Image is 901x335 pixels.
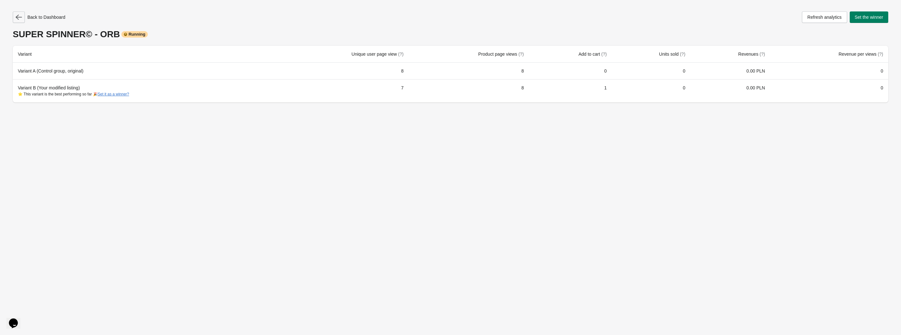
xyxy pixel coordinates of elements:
[121,31,148,38] div: Running
[738,52,765,57] span: Revenues
[275,79,409,102] td: 7
[850,11,889,23] button: Set the winner
[518,52,524,57] span: (?)
[409,63,529,79] td: 8
[18,68,270,74] div: Variant A (Control group, original)
[13,46,275,63] th: Variant
[802,11,847,23] button: Refresh analytics
[351,52,403,57] span: Unique user page view
[612,79,690,102] td: 0
[855,15,883,20] span: Set the winner
[478,52,524,57] span: Product page views
[839,52,883,57] span: Revenue per views
[807,15,841,20] span: Refresh analytics
[98,92,129,96] button: Set it as a winner?
[529,63,612,79] td: 0
[770,63,888,79] td: 0
[680,52,685,57] span: (?)
[760,52,765,57] span: (?)
[690,63,770,79] td: 0.00 PLN
[770,79,888,102] td: 0
[690,79,770,102] td: 0.00 PLN
[612,63,690,79] td: 0
[18,85,270,97] div: Variant B (Your modified listing)
[409,79,529,102] td: 8
[13,11,65,23] div: Back to Dashboard
[398,52,404,57] span: (?)
[13,29,888,39] div: SUPER SPINNER© - ORB
[529,79,612,102] td: 1
[659,52,685,57] span: Units sold
[579,52,607,57] span: Add to cart
[601,52,607,57] span: (?)
[6,310,27,329] iframe: chat widget
[275,63,409,79] td: 8
[18,91,270,97] div: ⭐ This variant is the best performing so far 🎉
[878,52,883,57] span: (?)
